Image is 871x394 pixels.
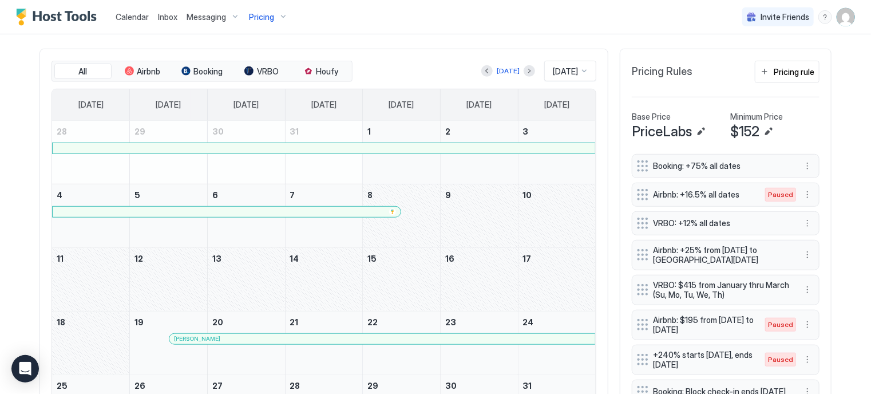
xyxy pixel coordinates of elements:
[801,248,814,262] button: More options
[774,66,814,78] div: Pricing rule
[16,9,102,26] a: Host Tools Logo
[207,184,285,247] td: January 6, 2026
[441,248,518,269] a: January 16, 2026
[174,335,591,342] div: [PERSON_NAME]
[207,311,285,375] td: January 20, 2026
[524,65,535,77] button: Next month
[653,161,789,171] span: Booking: +75% all dates
[207,247,285,311] td: January 13, 2026
[52,311,130,375] td: January 18, 2026
[632,310,819,340] div: Airbnb: $195 from [DATE] to [DATE] Pausedmenu
[455,89,503,120] a: Friday
[134,190,140,200] span: 5
[518,184,596,247] td: January 10, 2026
[116,11,149,23] a: Calendar
[116,12,149,22] span: Calendar
[801,216,814,230] button: More options
[285,121,363,184] td: December 31, 2025
[801,283,814,297] div: menu
[222,89,270,120] a: Tuesday
[134,381,145,391] span: 26
[768,190,793,200] span: Paused
[290,381,300,391] span: 28
[632,240,819,270] div: Airbnb: +25% from [DATE] to [GEOGRAPHIC_DATA][DATE] menu
[292,64,350,80] button: Houfy
[367,190,373,200] span: 8
[518,311,596,375] td: January 24, 2026
[130,184,208,247] td: January 5, 2026
[755,61,819,83] button: Pricing rule
[761,12,809,22] span: Invite Friends
[768,320,793,330] span: Paused
[441,121,518,142] a: January 2, 2026
[212,127,224,136] span: 30
[632,183,819,207] div: Airbnb: +16.5% all dates Pausedmenu
[212,317,223,327] span: 20
[481,65,493,77] button: Previous month
[363,184,440,206] a: January 8, 2026
[208,312,285,333] a: January 20, 2026
[363,312,440,333] a: January 22, 2026
[837,8,855,26] div: User profile
[632,154,819,178] div: Booking: +75% all dates menu
[134,127,145,136] span: 29
[286,248,363,269] a: January 14, 2026
[212,254,221,263] span: 13
[518,121,596,184] td: January 3, 2026
[114,64,171,80] button: Airbnb
[79,66,88,77] span: All
[52,121,129,142] a: December 28, 2025
[285,247,363,311] td: January 14, 2026
[553,66,578,77] span: [DATE]
[11,355,39,383] div: Open Intercom Messenger
[441,184,518,247] td: January 9, 2026
[544,100,569,110] span: [DATE]
[57,254,64,263] span: 11
[632,123,692,140] span: PriceLabs
[762,125,775,139] button: Edit
[801,248,814,262] div: menu
[212,381,223,391] span: 27
[158,11,177,23] a: Inbox
[518,248,596,269] a: January 17, 2026
[445,381,457,391] span: 30
[523,381,532,391] span: 31
[801,188,814,202] button: More options
[233,64,290,80] button: VRBO
[52,247,130,311] td: January 11, 2026
[818,10,832,24] div: menu
[801,283,814,297] button: More options
[316,66,339,77] span: Houfy
[285,184,363,247] td: January 7, 2026
[78,100,104,110] span: [DATE]
[518,247,596,311] td: January 17, 2026
[801,159,814,173] button: More options
[194,66,223,77] span: Booking
[378,89,426,120] a: Thursday
[466,100,492,110] span: [DATE]
[363,121,441,184] td: January 1, 2026
[653,280,789,300] span: VRBO: $415 from January thru March (Su, Mo, Tu, We, Th)
[158,12,177,22] span: Inbox
[130,184,207,206] a: January 5, 2026
[533,89,581,120] a: Saturday
[653,350,754,370] span: +240% starts [DATE], ends [DATE]
[249,12,274,22] span: Pricing
[632,65,692,78] span: Pricing Rules
[801,318,814,332] div: menu
[363,248,440,269] a: January 15, 2026
[441,312,518,333] a: January 23, 2026
[441,311,518,375] td: January 23, 2026
[518,121,596,142] a: January 3, 2026
[445,254,454,263] span: 16
[290,127,299,136] span: 31
[389,100,414,110] span: [DATE]
[52,248,129,269] a: January 11, 2026
[174,335,220,342] span: [PERSON_NAME]
[367,381,378,391] span: 29
[311,100,336,110] span: [DATE]
[67,89,115,120] a: Sunday
[290,190,295,200] span: 7
[363,121,440,142] a: January 1, 2026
